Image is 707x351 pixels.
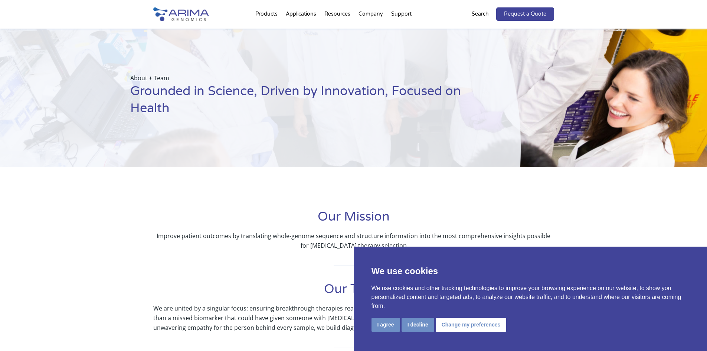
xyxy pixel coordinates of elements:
p: We are united by a singular focus: ensuring breakthrough therapies reach the patients they were c... [153,303,554,332]
p: We use cookies and other tracking technologies to improve your browsing experience on our website... [371,284,690,311]
h1: Our Mission [153,208,554,231]
h1: Grounded in Science, Driven by Innovation, Focused on Health [130,83,484,123]
a: Request a Quote [496,7,554,21]
img: Arima-Genomics-logo [153,7,209,21]
button: I agree [371,318,400,332]
p: About + Team [130,73,484,83]
p: Search [472,9,489,19]
button: Change my preferences [436,318,507,332]
p: We use cookies [371,264,690,278]
h1: Our Team [153,281,554,303]
button: I decline [402,318,434,332]
p: Improve patient outcomes by translating whole-genome sequence and structure information into the ... [153,231,554,250]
